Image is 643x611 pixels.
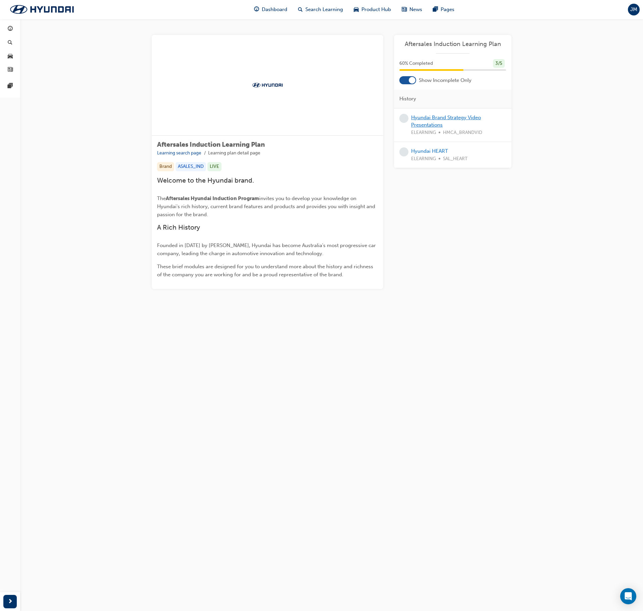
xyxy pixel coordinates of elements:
div: 3 / 5 [493,59,505,68]
span: The [157,195,166,201]
a: Hyundai Brand Strategy Video Presentations [411,114,481,128]
a: guage-iconDashboard [249,3,293,16]
span: car-icon [354,5,359,14]
span: Dashboard [262,6,287,13]
span: learningRecordVerb_NONE-icon [399,147,408,156]
div: LIVE [207,162,221,171]
span: HMCA_BRANDVID [443,129,482,137]
a: pages-iconPages [428,3,460,16]
a: Hyundai HEART [411,148,448,154]
img: Trak [3,2,81,16]
span: Welcome to the Hyundai brand. [157,177,254,184]
span: JM [630,6,637,13]
span: ELEARNING [411,155,436,163]
li: Learning plan detail page [208,149,260,157]
span: search-icon [8,40,12,46]
span: search-icon [298,5,303,14]
span: ELEARNING [411,129,436,137]
span: Aftersales Induction Learning Plan [157,141,265,148]
span: learningRecordVerb_NONE-icon [399,114,408,123]
img: Trak [249,82,286,88]
span: 60 % Completed [399,60,433,67]
span: Aftersales Hyundai Induction Program [166,195,259,201]
span: next-icon [8,598,13,606]
a: Learning search page [157,150,201,156]
span: History [399,95,416,103]
span: pages-icon [433,5,438,14]
button: JM [628,4,640,15]
span: News [409,6,422,13]
span: Pages [441,6,454,13]
a: search-iconSearch Learning [293,3,348,16]
span: A Rich History [157,224,200,231]
a: car-iconProduct Hub [348,3,396,16]
span: Product Hub [361,6,391,13]
span: Show Incomplete Only [419,77,472,84]
span: Search Learning [305,6,343,13]
span: car-icon [8,53,13,59]
div: Open Intercom Messenger [620,588,636,604]
span: invites you to develop your knowledge on Hyundai's rich history, current brand features and produ... [157,195,377,218]
span: These brief modules are designed for you to understand more about the history and richness of the... [157,264,375,278]
span: Founded in [DATE] by [PERSON_NAME], Hyundai has become Australia's most progressive car company, ... [157,242,377,256]
span: news-icon [402,5,407,14]
div: Brand [157,162,174,171]
span: guage-icon [254,5,259,14]
span: SAL_HEART [443,155,467,163]
span: guage-icon [8,26,13,32]
span: news-icon [8,67,13,73]
a: Aftersales Induction Learning Plan [399,40,506,48]
span: pages-icon [8,83,13,89]
div: ASALES_IND [176,162,206,171]
a: news-iconNews [396,3,428,16]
